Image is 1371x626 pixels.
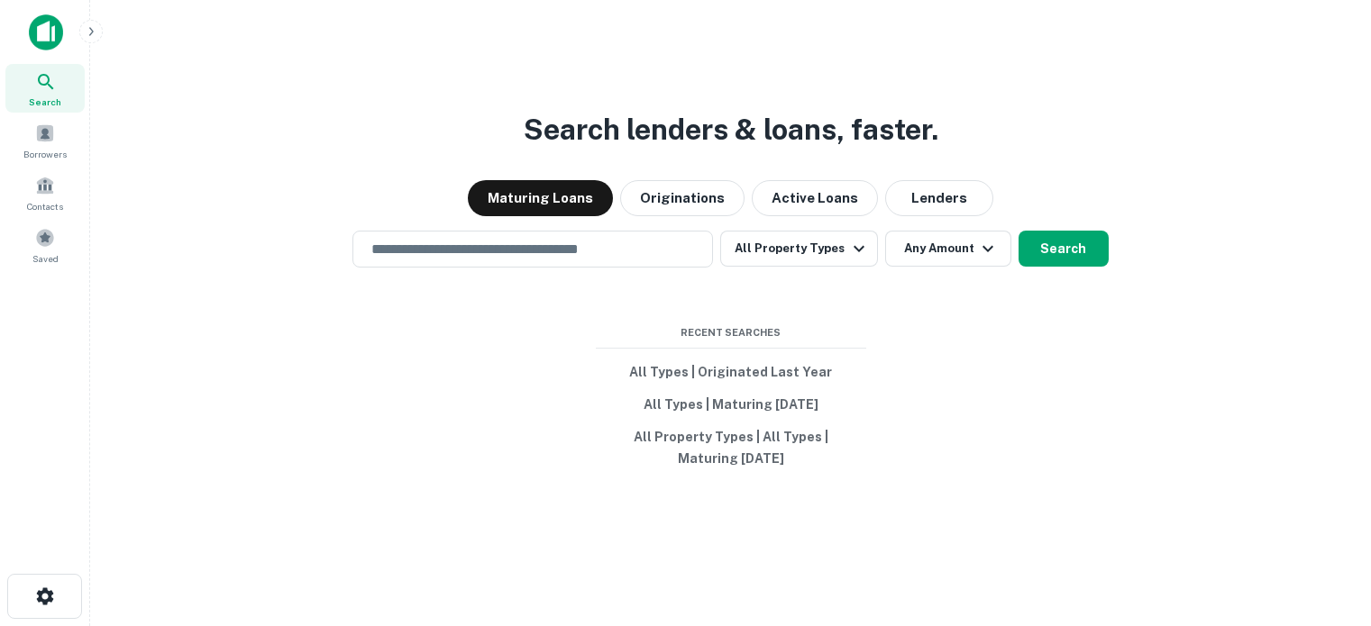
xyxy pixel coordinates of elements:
[29,14,63,50] img: capitalize-icon.png
[5,221,85,269] a: Saved
[524,108,938,151] h3: Search lenders & loans, faster.
[885,231,1011,267] button: Any Amount
[5,116,85,165] a: Borrowers
[596,421,866,475] button: All Property Types | All Types | Maturing [DATE]
[23,147,67,161] span: Borrowers
[620,180,745,216] button: Originations
[885,180,993,216] button: Lenders
[1281,482,1371,568] iframe: Chat Widget
[468,180,613,216] button: Maturing Loans
[5,64,85,113] a: Search
[1019,231,1109,267] button: Search
[27,199,63,213] span: Contacts
[596,356,866,388] button: All Types | Originated Last Year
[720,231,877,267] button: All Property Types
[596,388,866,421] button: All Types | Maturing [DATE]
[29,95,61,109] span: Search
[596,325,866,340] span: Recent Searches
[752,180,878,216] button: Active Loans
[5,168,85,217] a: Contacts
[32,251,59,266] span: Saved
